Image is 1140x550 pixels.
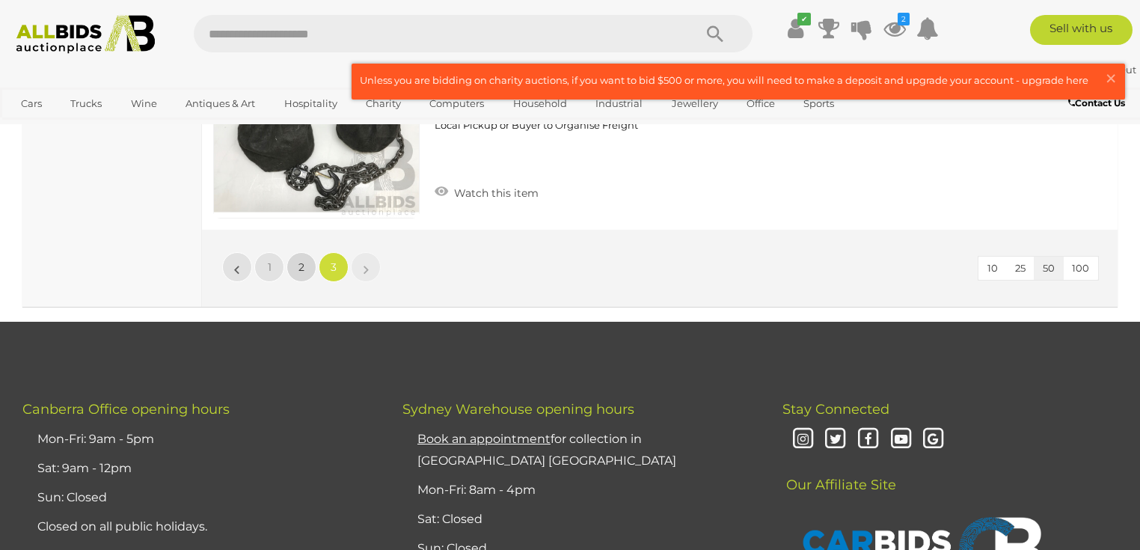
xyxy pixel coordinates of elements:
li: Mon-Fri: 8am - 4pm [414,476,745,505]
i: Google [921,427,947,453]
a: GuardAll Industrial Series 3m 500kg Chain Block Lift - Lot of Two 54112-3 ACT Fyshwick ALLBIDS Sh... [442,12,954,143]
span: Stay Connected [782,401,889,418]
span: 1 [268,260,272,274]
a: Charity [356,91,411,116]
a: 3 [319,252,349,282]
span: Canberra Office opening hours [22,401,230,418]
i: Youtube [888,427,914,453]
a: Contact Us [1068,95,1129,111]
button: Search [678,15,753,52]
a: ✔ [785,15,807,42]
span: 100 [1072,262,1089,274]
a: Jewellery [662,91,728,116]
a: 2 [286,252,316,282]
i: Twitter [823,427,849,453]
a: Sports [794,91,844,116]
i: ✔ [797,13,811,25]
li: Closed on all public holidays. [34,513,365,542]
li: Sat: Closed [414,505,745,534]
a: 2 [883,15,906,42]
a: Office [737,91,785,116]
span: 50 [1043,262,1055,274]
i: Instagram [790,427,816,453]
a: Computers [420,91,494,116]
li: Sat: 9am - 12pm [34,454,365,483]
img: Allbids.com.au [8,15,162,54]
li: Sun: Closed [34,483,365,513]
i: Facebook [855,427,881,453]
span: Watch this item [450,186,539,200]
a: Trucks [61,91,111,116]
a: Hospitality [275,91,347,116]
a: » [351,252,381,282]
i: 2 [898,13,910,25]
u: Book an appointment [417,432,551,446]
a: Book an appointmentfor collection in [GEOGRAPHIC_DATA] [GEOGRAPHIC_DATA] [417,432,676,468]
span: Sydney Warehouse opening hours [402,401,634,418]
a: Cars [11,91,52,116]
span: 2 [298,260,304,274]
span: × [1104,64,1118,93]
a: 1 [254,252,284,282]
a: [GEOGRAPHIC_DATA] [11,116,137,141]
span: 10 [987,262,998,274]
a: Industrial [586,91,652,116]
a: « [222,252,252,282]
button: 10 [978,257,1007,280]
button: 25 [1006,257,1035,280]
a: Antiques & Art [176,91,265,116]
a: Watch this item [431,180,542,203]
b: Contact Us [1068,97,1125,109]
a: Wine [121,91,167,116]
li: Mon-Fri: 9am - 5pm [34,425,365,454]
span: 3 [331,260,337,274]
span: Our Affiliate Site [782,454,896,493]
a: Household [503,91,577,116]
button: 100 [1063,257,1098,280]
button: 50 [1034,257,1064,280]
span: 25 [1015,262,1026,274]
a: Sell with us [1030,15,1133,45]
